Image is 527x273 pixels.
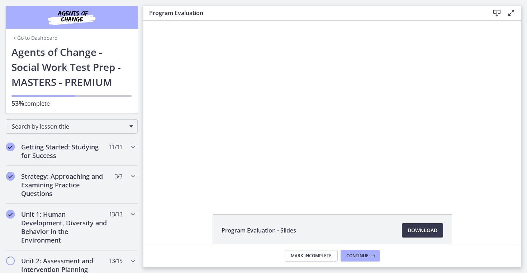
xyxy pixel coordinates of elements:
h2: Strategy: Approaching and Examining Practice Questions [21,172,109,198]
p: complete [11,99,132,108]
i: Completed [6,143,15,151]
span: 53% [11,99,24,107]
h2: Unit 1: Human Development, Diversity and Behavior in the Environment [21,210,109,244]
button: Mark Incomplete [285,250,338,262]
a: Download [402,223,443,238]
iframe: Video Lesson [143,21,521,198]
span: 3 / 3 [115,172,122,181]
span: Search by lesson title [12,123,126,130]
div: Search by lesson title [6,119,138,134]
span: Mark Incomplete [291,253,332,259]
i: Completed [6,210,15,219]
h3: Program Evaluation [149,9,478,17]
h2: Getting Started: Studying for Success [21,143,109,160]
span: 11 / 11 [109,143,122,151]
span: Continue [346,253,369,259]
img: Agents of Change [29,9,115,26]
span: Download [408,226,437,235]
span: 13 / 15 [109,257,122,265]
a: Go to Dashboard [11,34,58,42]
h1: Agents of Change - Social Work Test Prep - MASTERS - PREMIUM [11,44,132,90]
span: 13 / 13 [109,210,122,219]
span: Program Evaluation - Slides [222,226,296,235]
button: Continue [341,250,380,262]
i: Completed [6,172,15,181]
